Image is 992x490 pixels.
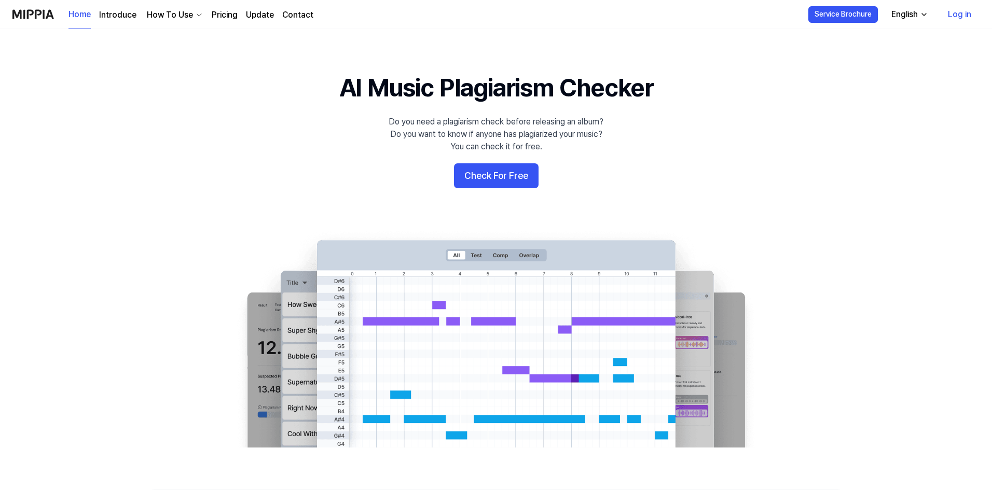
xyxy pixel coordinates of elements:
[889,8,920,21] div: English
[99,9,136,21] a: Introduce
[145,9,195,21] div: How To Use
[808,6,878,23] button: Service Brochure
[212,9,238,21] a: Pricing
[145,9,203,21] button: How To Use
[226,230,766,447] img: main Image
[246,9,274,21] a: Update
[68,1,91,29] a: Home
[454,163,539,188] button: Check For Free
[282,9,313,21] a: Contact
[389,116,603,153] div: Do you need a plagiarism check before releasing an album? Do you want to know if anyone has plagi...
[339,71,653,105] h1: AI Music Plagiarism Checker
[883,4,934,25] button: English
